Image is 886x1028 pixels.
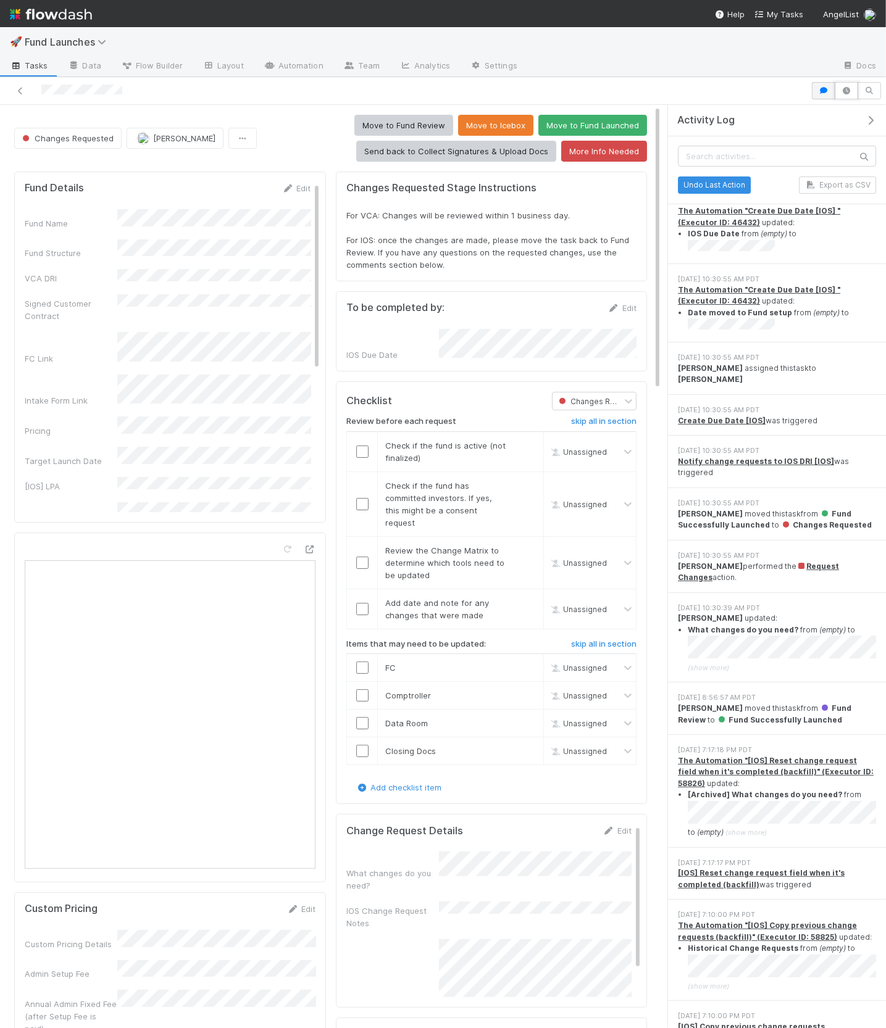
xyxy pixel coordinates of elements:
h5: Fund Details [25,182,84,194]
div: Fund Name [25,217,117,230]
div: IOS Change Request Notes [346,905,439,929]
div: [DATE] 10:30:55 AM PDT [678,405,876,415]
strong: What changes do you need? [688,625,798,634]
a: Data [58,57,111,77]
a: skip all in section [571,417,637,431]
span: Changes Requested [781,520,872,529]
strong: [PERSON_NAME] [678,509,743,518]
h5: Checklist [346,395,392,407]
strong: [PERSON_NAME] [678,562,743,571]
button: Move to Fund Launched [538,115,647,136]
a: Layout [193,57,254,77]
span: Activity Log [677,114,735,126]
div: [DATE] 10:30:55 AM PDT [678,352,876,363]
div: Signed Customer Contract [25,297,117,322]
a: [IOS] Reset change request field when it's completed (backfill) [678,868,845,889]
div: updated: [678,613,876,673]
h6: Review before each request [346,417,456,426]
button: [PERSON_NAME] [127,128,224,149]
img: avatar_04f2f553-352a-453f-b9fb-c6074dc60769.png [864,9,876,21]
strong: IOS Due Date [688,229,740,238]
div: VCA DRI [25,272,117,284]
a: Edit [282,183,311,193]
a: Flow Builder [111,57,193,77]
div: FC Link [25,352,117,365]
div: Fund Structure [25,247,117,259]
div: [DATE] 10:30:55 AM PDT [678,446,876,456]
div: [DATE] 8:56:57 AM PDT [678,692,876,703]
span: Changes Requested [556,397,646,406]
span: Unassigned [548,499,607,508]
div: Target Launch Date [25,455,117,467]
span: Fund Successfully Launched [717,715,842,724]
a: Analytics [390,57,460,77]
div: assigned this task to [678,363,876,386]
button: Move to Icebox [458,115,533,136]
span: Review the Change Matrix to determine which tools need to be updated [385,545,504,580]
button: Send back to Collect Signatures & Upload Docs [356,141,556,162]
h5: Custom Pricing [25,903,98,915]
span: Flow Builder [121,59,183,72]
div: was triggered [678,456,876,479]
span: Fund Review [678,703,851,724]
em: (empty) [813,308,840,317]
a: The Automation "Create Due Date [IOS] " (Executor ID: 46432) [678,285,840,305]
div: [DATE] 7:17:18 PM PDT [678,745,876,755]
span: [PERSON_NAME] [153,133,215,143]
div: [DATE] 10:30:55 AM PDT [678,274,876,284]
a: My Tasks [754,8,803,20]
span: Data Room [385,718,428,728]
span: Unassigned [548,663,607,673]
a: Team [333,57,390,77]
button: Export as CSV [799,176,876,194]
h5: Changes Requested Stage Instructions [346,182,637,194]
div: [DATE] 7:17:17 PM PDT [678,858,876,868]
img: avatar_04f2f553-352a-453f-b9fb-c6074dc60769.png [137,132,149,144]
div: What changes do you need? [346,867,439,892]
div: Custom Pricing Details [25,938,117,950]
div: [DATE] 10:30:55 AM PDT [678,550,876,561]
a: The Automation "Create Due Date [IOS] " (Executor ID: 46432) [678,206,840,226]
a: Settings [460,57,527,77]
div: IOS Due Date [346,349,439,361]
span: Changes Requested [20,133,114,143]
a: Automation [254,57,333,77]
strong: [PERSON_NAME] [678,703,743,713]
a: Notify change requests to IOS DRI [IOS] [678,457,834,466]
summary: Historical Change Requests from (empty) to (show more) [688,943,876,992]
strong: [PERSON_NAME] [678,375,743,384]
h6: skip all in section [571,639,637,649]
span: 🚀 [10,36,22,47]
a: The Automation "[IOS] Copy previous change requests (backfill)" (Executor ID: 58825) [678,921,857,941]
div: [DATE] 10:30:39 AM PDT [678,603,876,613]
em: (empty) [819,625,846,634]
button: Undo Last Action [678,176,751,194]
span: AngelList [823,9,859,19]
em: (empty) [819,943,846,953]
h5: To be completed by: [346,302,445,314]
a: skip all in section [571,639,637,654]
span: Check if the fund has committed investors. If yes, this might be a consent request [385,481,492,528]
span: My Tasks [754,9,803,19]
div: updated: [678,284,876,333]
span: Unassigned [548,719,607,728]
div: updated: [678,755,876,839]
a: Docs [832,57,886,77]
summary: What changes do you need? from (empty) to (show more) [688,624,876,673]
button: Changes Requested [14,128,122,149]
input: Search activities... [678,146,876,167]
h6: skip all in section [571,417,637,426]
span: Unassigned [548,604,607,613]
em: (empty) [697,827,724,837]
span: Add date and note for any changes that were made [385,598,489,620]
a: The Automation "[IOS] Reset change request field when it's completed (backfill)" (Executor ID: 58... [678,756,874,788]
a: Edit [608,303,637,313]
span: Closing Docs [385,746,436,756]
a: Add checklist item [356,782,441,792]
a: Create Due Date [IOS] [678,416,766,425]
summary: [Archived] What changes do you need? from to (empty) (show more) [688,789,876,838]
